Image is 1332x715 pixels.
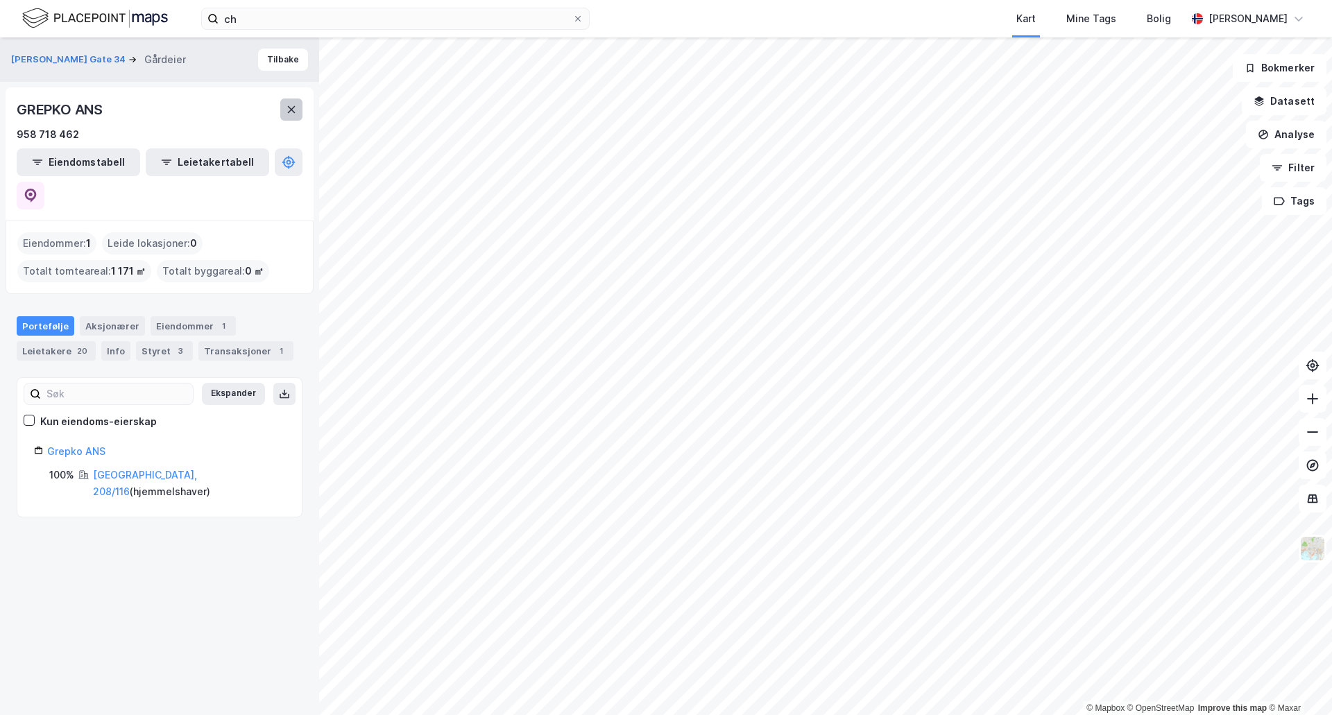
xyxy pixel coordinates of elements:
[11,53,128,67] button: [PERSON_NAME] Gate 34
[1260,154,1326,182] button: Filter
[173,344,187,358] div: 3
[17,126,79,143] div: 958 718 462
[17,148,140,176] button: Eiendomstabell
[1242,87,1326,115] button: Datasett
[41,384,193,404] input: Søk
[202,383,265,405] button: Ekspander
[17,260,151,282] div: Totalt tomteareal :
[1263,648,1332,715] div: Kontrollprogram for chat
[86,235,91,252] span: 1
[17,341,96,361] div: Leietakere
[101,341,130,361] div: Info
[1198,703,1267,713] a: Improve this map
[17,98,105,121] div: GREPKO ANS
[1127,703,1195,713] a: OpenStreetMap
[47,445,105,457] a: Grepko ANS
[245,263,264,279] span: 0 ㎡
[1147,10,1171,27] div: Bolig
[111,263,146,279] span: 1 171 ㎡
[1233,54,1326,82] button: Bokmerker
[17,316,74,336] div: Portefølje
[219,8,572,29] input: Søk på adresse, matrikkel, gårdeiere, leietakere eller personer
[151,316,236,336] div: Eiendommer
[40,413,157,430] div: Kun eiendoms-eierskap
[190,235,197,252] span: 0
[1066,10,1116,27] div: Mine Tags
[1016,10,1036,27] div: Kart
[274,344,288,358] div: 1
[198,341,293,361] div: Transaksjoner
[102,232,203,255] div: Leide lokasjoner :
[216,319,230,333] div: 1
[136,341,193,361] div: Styret
[74,344,90,358] div: 20
[258,49,308,71] button: Tilbake
[17,232,96,255] div: Eiendommer :
[93,467,285,500] div: ( hjemmelshaver )
[1263,648,1332,715] iframe: Chat Widget
[157,260,269,282] div: Totalt byggareal :
[1246,121,1326,148] button: Analyse
[80,316,145,336] div: Aksjonærer
[144,51,186,68] div: Gårdeier
[93,469,197,497] a: [GEOGRAPHIC_DATA], 208/116
[1209,10,1288,27] div: [PERSON_NAME]
[1262,187,1326,215] button: Tags
[1086,703,1125,713] a: Mapbox
[1299,535,1326,562] img: Z
[146,148,269,176] button: Leietakertabell
[22,6,168,31] img: logo.f888ab2527a4732fd821a326f86c7f29.svg
[49,467,74,483] div: 100%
